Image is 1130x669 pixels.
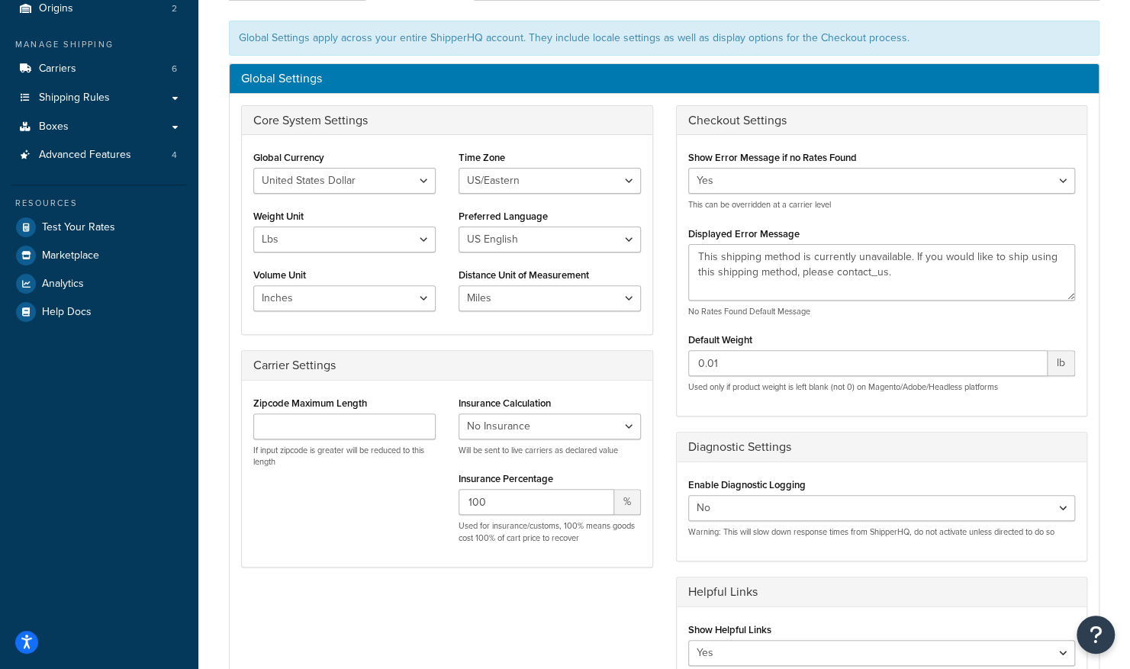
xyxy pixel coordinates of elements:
label: Time Zone [459,152,505,163]
textarea: This shipping method is currently unavailable. If you would like to ship using this shipping meth... [688,244,1076,301]
span: Advanced Features [39,149,131,162]
span: Help Docs [42,306,92,319]
label: Zipcode Maximum Length [253,397,367,409]
li: Advanced Features [11,141,187,169]
span: Carriers [39,63,76,76]
div: Resources [11,197,187,210]
a: Marketplace [11,242,187,269]
h3: Diagnostic Settings [688,440,1076,454]
a: Boxes [11,113,187,141]
p: Warning: This will slow down response times from ShipperHQ, do not activate unless directed to do so [688,526,1076,538]
p: Used for insurance/customs, 100% means goods cost 100% of cart price to recover [459,520,641,544]
label: Enable Diagnostic Logging [688,479,806,490]
h3: Helpful Links [688,585,1076,599]
label: Weight Unit [253,211,304,222]
div: Global Settings apply across your entire ShipperHQ account. They include locale settings as well ... [229,21,1099,56]
label: Global Currency [253,152,324,163]
label: Insurance Percentage [459,473,553,484]
span: Marketplace [42,249,99,262]
p: If input zipcode is greater will be reduced to this length [253,445,436,468]
button: Open Resource Center [1077,616,1115,654]
p: Used only if product weight is left blank (not 0) on Magento/Adobe/Headless platforms [688,381,1076,393]
label: Displayed Error Message [688,228,800,240]
h3: Global Settings [241,72,1087,85]
span: Boxes [39,121,69,133]
span: 2 [172,2,177,15]
a: Help Docs [11,298,187,326]
a: Analytics [11,270,187,298]
label: Insurance Calculation [459,397,551,409]
span: 4 [172,149,177,162]
h3: Core System Settings [253,114,641,127]
span: lb [1048,350,1075,376]
label: Default Weight [688,334,752,346]
label: Preferred Language [459,211,548,222]
label: Show Helpful Links [688,624,771,635]
a: Test Your Rates [11,214,187,241]
label: Show Error Message if no Rates Found [688,152,857,163]
span: Shipping Rules [39,92,110,105]
li: Carriers [11,55,187,83]
label: Distance Unit of Measurement [459,269,589,281]
a: Carriers 6 [11,55,187,83]
a: Advanced Features 4 [11,141,187,169]
span: % [614,489,641,515]
label: Volume Unit [253,269,306,281]
h3: Checkout Settings [688,114,1076,127]
span: 6 [172,63,177,76]
h3: Carrier Settings [253,359,641,372]
div: Manage Shipping [11,38,187,51]
a: Shipping Rules [11,84,187,112]
p: This can be overridden at a carrier level [688,199,1076,211]
p: No Rates Found Default Message [688,306,1076,317]
p: Will be sent to live carriers as declared value [459,445,641,456]
span: Analytics [42,278,84,291]
span: Test Your Rates [42,221,115,234]
span: Origins [39,2,73,15]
